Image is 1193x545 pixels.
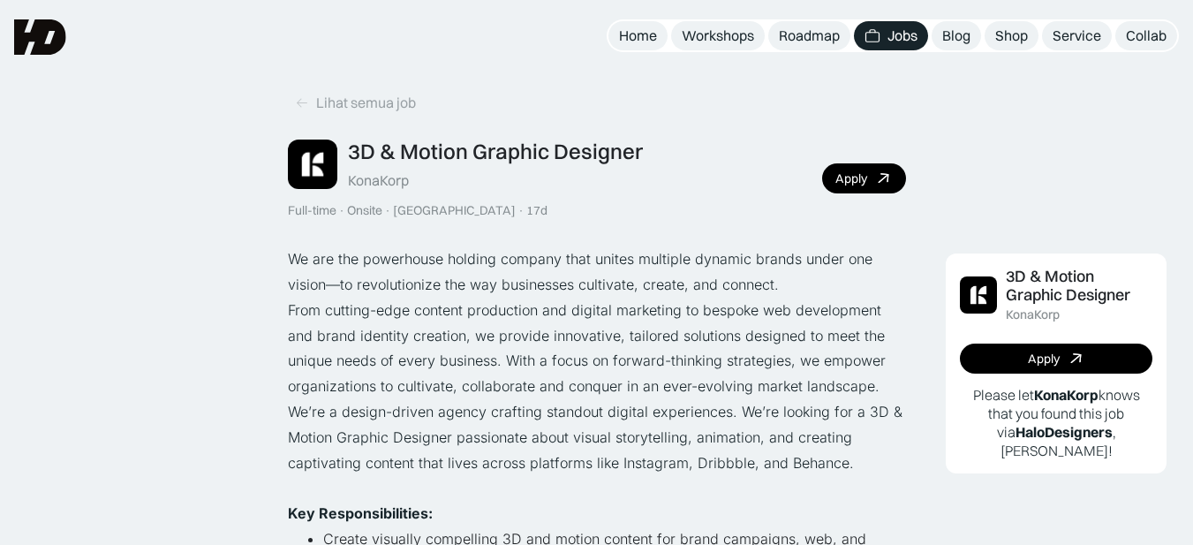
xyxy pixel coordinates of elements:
[887,26,917,45] div: Jobs
[960,344,1152,374] a: Apply
[822,163,906,193] a: Apply
[316,94,416,112] div: Lihat semua job
[1016,423,1113,441] b: HaloDesigners
[671,21,765,50] a: Workshops
[526,203,547,218] div: 17d
[1042,21,1112,50] a: Service
[995,26,1028,45] div: Shop
[960,386,1152,459] p: Please let knows that you found this job via , [PERSON_NAME]!
[288,475,906,501] p: ‍
[1006,307,1060,322] div: KonaKorp
[1006,268,1152,305] div: 3D & Motion Graphic Designer
[288,504,433,522] strong: Key Responsibilities:
[779,26,840,45] div: Roadmap
[288,203,336,218] div: Full-time
[682,26,754,45] div: Workshops
[854,21,928,50] a: Jobs
[835,171,867,186] div: Apply
[942,26,970,45] div: Blog
[1126,26,1167,45] div: Collab
[347,203,382,218] div: Onsite
[288,399,906,475] p: We’re a design-driven agency crafting standout digital experiences. We’re looking for a 3D & Moti...
[608,21,668,50] a: Home
[348,139,643,164] div: 3D & Motion Graphic Designer
[960,276,997,314] img: Job Image
[985,21,1038,50] a: Shop
[1028,352,1060,367] div: Apply
[1053,26,1101,45] div: Service
[1034,386,1099,404] b: KonaKorp
[338,203,345,218] div: ·
[768,21,850,50] a: Roadmap
[288,88,423,117] a: Lihat semua job
[517,203,525,218] div: ·
[932,21,981,50] a: Blog
[288,140,337,189] img: Job Image
[288,298,906,399] p: From cutting-edge content production and digital marketing to bespoke web development and brand i...
[384,203,391,218] div: ·
[393,203,516,218] div: [GEOGRAPHIC_DATA]
[619,26,657,45] div: Home
[288,246,906,298] p: We are the powerhouse holding company that unites multiple dynamic brands under one vision—to rev...
[1115,21,1177,50] a: Collab
[348,171,409,190] div: KonaKorp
